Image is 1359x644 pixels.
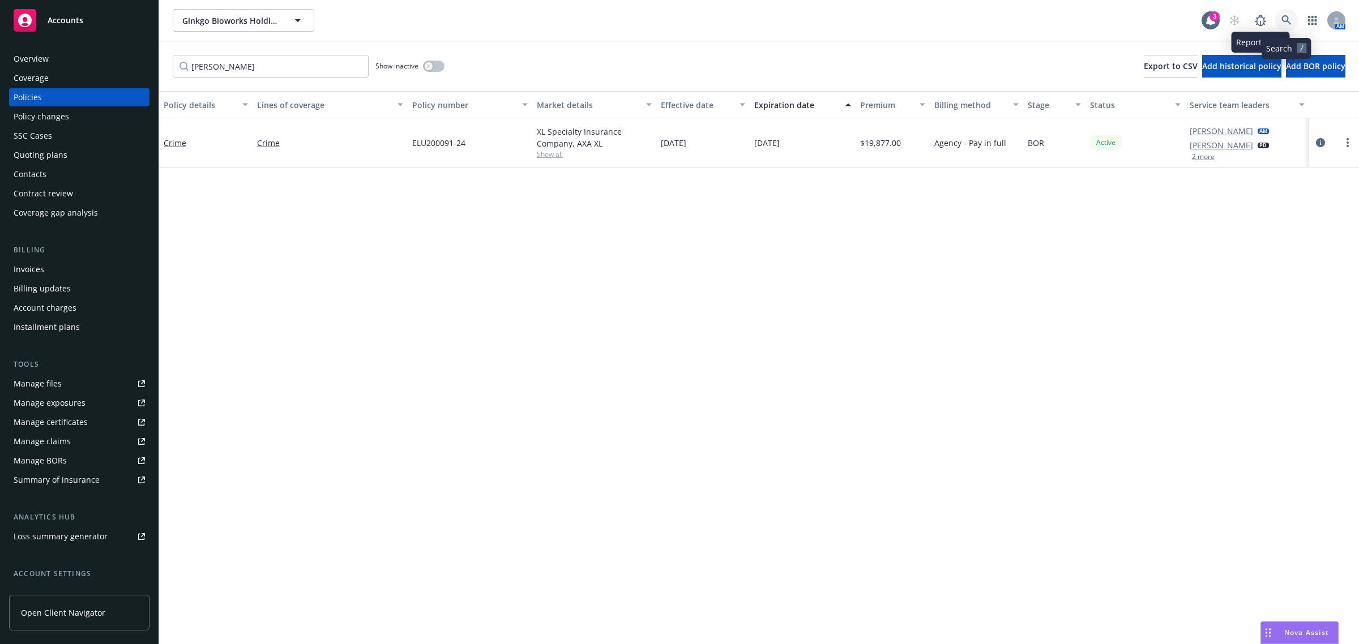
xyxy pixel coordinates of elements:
div: Expiration date [754,99,839,111]
div: Contract review [14,184,73,203]
button: Effective date [656,91,750,118]
div: Billing updates [14,280,71,298]
a: Billing updates [9,280,149,298]
div: Policy details [164,99,236,111]
button: Lines of coverage [253,91,408,118]
span: [DATE] [661,137,686,149]
div: XL Specialty Insurance Company, AXA XL [537,126,652,149]
a: more [1341,136,1354,149]
span: Export to CSV [1144,61,1198,71]
a: Contract review [9,184,149,203]
button: Expiration date [750,91,856,118]
span: Add historical policy [1202,61,1281,71]
span: Show inactive [375,61,418,71]
a: Accounts [9,5,149,36]
div: Policy changes [14,108,69,126]
span: Show all [537,149,652,159]
button: Billing method [930,91,1023,118]
div: Manage exposures [14,394,86,412]
a: Policies [9,88,149,106]
span: Accounts [48,16,83,25]
button: Stage [1023,91,1086,118]
button: Market details [532,91,657,118]
a: Coverage [9,69,149,87]
div: Service team leaders [1190,99,1293,111]
a: Loss summary generator [9,527,149,546]
div: Policy number [412,99,515,111]
span: ELU200091-24 [412,137,465,149]
div: Premium [860,99,913,111]
div: Lines of coverage [257,99,391,111]
div: Manage certificates [14,413,88,431]
button: Premium [856,91,930,118]
div: Coverage [14,69,49,87]
a: Summary of insurance [9,471,149,489]
div: Manage claims [14,432,71,450]
a: Contacts [9,165,149,183]
a: Switch app [1301,9,1324,32]
button: Policy number [408,91,532,118]
a: Manage BORs [9,452,149,470]
div: Drag to move [1261,622,1275,643]
a: Crime [164,138,186,148]
div: Service team [14,584,62,602]
button: Add historical policy [1202,55,1281,78]
a: Quoting plans [9,146,149,164]
a: Coverage gap analysis [9,204,149,222]
span: Ginkgo Bioworks Holdings, Inc. [182,15,280,27]
a: SSC Cases [9,127,149,145]
span: Active [1095,138,1117,148]
a: circleInformation [1314,136,1327,149]
button: Nova Assist [1260,621,1339,644]
span: BOR [1028,137,1044,149]
button: Service team leaders [1185,91,1310,118]
div: Analytics hub [9,512,149,523]
div: Manage files [14,375,62,393]
div: Policies [14,88,42,106]
button: Add BOR policy [1286,55,1345,78]
span: [DATE] [754,137,780,149]
a: Manage exposures [9,394,149,412]
div: 3 [1210,11,1220,22]
div: Account charges [14,299,76,317]
div: Quoting plans [14,146,67,164]
div: Loss summary generator [14,527,108,546]
a: Crime [257,137,403,149]
span: Agency - Pay in full [934,137,1006,149]
span: $19,877.00 [860,137,901,149]
button: Ginkgo Bioworks Holdings, Inc. [173,9,314,32]
button: Export to CSV [1144,55,1198,78]
a: Start snowing [1223,9,1246,32]
div: Overview [14,50,49,68]
div: Tools [9,359,149,370]
input: Filter by keyword... [173,55,369,78]
div: SSC Cases [14,127,52,145]
a: [PERSON_NAME] [1190,125,1253,137]
div: Manage BORs [14,452,67,470]
div: Stage [1028,99,1069,111]
button: Status [1086,91,1185,118]
div: Effective date [661,99,733,111]
a: Manage certificates [9,413,149,431]
span: Nova Assist [1284,628,1329,637]
a: Service team [9,584,149,602]
div: Status [1090,99,1168,111]
a: [PERSON_NAME] [1190,139,1253,151]
div: Billing [9,244,149,256]
a: Overview [9,50,149,68]
div: Summary of insurance [14,471,100,489]
a: Policy changes [9,108,149,126]
div: Billing method [934,99,1006,111]
span: Open Client Navigator [21,607,105,619]
a: Report a Bug [1249,9,1272,32]
div: Installment plans [14,318,80,336]
div: Market details [537,99,640,111]
div: Account settings [9,568,149,579]
a: Manage claims [9,432,149,450]
a: Manage files [9,375,149,393]
div: Invoices [14,260,44,278]
button: 2 more [1192,153,1215,160]
a: Search [1275,9,1298,32]
a: Account charges [9,299,149,317]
